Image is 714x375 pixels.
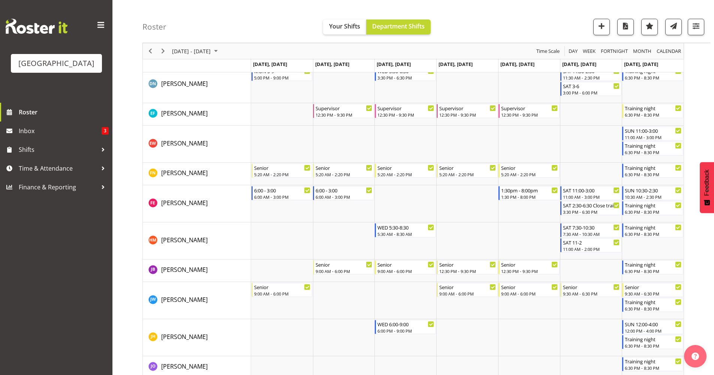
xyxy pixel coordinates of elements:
[600,46,629,56] span: Fortnight
[313,104,374,118] div: Earl Foran"s event - Supervisor Begin From Tuesday, September 9, 2025 at 12:30:00 PM GMT+12:00 En...
[372,22,425,30] span: Department Shifts
[563,75,620,81] div: 11:30 AM - 2:30 PM
[377,320,434,328] div: WED 6:00-9:00
[161,198,208,207] a: [PERSON_NAME]
[625,164,681,171] div: Training night
[501,283,558,291] div: Senior
[254,75,311,81] div: 5:00 PM - 9:00 PM
[501,164,558,171] div: Senior
[622,298,683,312] div: Jason Wong"s event - Training night Begin From Sunday, September 14, 2025 at 6:30:00 PM GMT+12:00...
[625,149,681,155] div: 6:30 PM - 8:30 PM
[375,260,436,274] div: Jack Bailey"s event - Senior Begin From Wednesday, September 10, 2025 at 9:00:00 AM GMT+12:00 End...
[161,265,208,274] span: [PERSON_NAME]
[254,171,311,177] div: 5:20 AM - 2:20 PM
[251,283,313,297] div: Jason Wong"s event - Senior Begin From Monday, September 8, 2025 at 9:00:00 AM GMT+12:00 Ends At ...
[536,46,560,56] span: Time Scale
[498,104,560,118] div: Earl Foran"s event - Supervisor Begin From Friday, September 12, 2025 at 12:30:00 PM GMT+12:00 En...
[622,163,683,178] div: Felix Nicholls"s event - Training night Begin From Sunday, September 14, 2025 at 6:30:00 PM GMT+1...
[567,46,579,56] button: Timeline Day
[622,126,683,141] div: Emily Wheeler"s event - SUN 11:00-3:00 Begin From Sunday, September 14, 2025 at 11:00:00 AM GMT+1...
[501,112,558,118] div: 12:30 PM - 9:30 PM
[560,67,621,81] div: Drew Nielsen"s event - SAT 11:30-2:30 Begin From Saturday, September 13, 2025 at 11:30:00 AM GMT+...
[563,223,620,231] div: SAT 7:30-10:30
[439,261,496,268] div: Senior
[143,103,251,126] td: Earl Foran resource
[625,209,681,215] div: 6:30 PM - 8:30 PM
[323,19,366,34] button: Your Shifts
[625,142,681,149] div: Training night
[142,22,166,31] h4: Roster
[625,320,681,328] div: SUN 12:00-4:00
[622,104,683,118] div: Earl Foran"s event - Training night Begin From Sunday, September 14, 2025 at 6:30:00 PM GMT+12:00...
[161,168,208,177] a: [PERSON_NAME]
[161,362,208,371] a: [PERSON_NAME]
[19,106,109,118] span: Roster
[439,112,496,118] div: 12:30 PM - 9:30 PM
[161,236,208,244] span: [PERSON_NAME]
[161,265,208,274] a: [PERSON_NAME]
[161,295,208,304] span: [PERSON_NAME]
[625,268,681,274] div: 6:30 PM - 8:30 PM
[692,352,699,360] img: help-xxl-2.png
[19,181,97,193] span: Finance & Reporting
[144,43,157,59] div: Previous
[439,283,496,291] div: Senior
[622,141,683,156] div: Emily Wheeler"s event - Training night Begin From Sunday, September 14, 2025 at 6:30:00 PM GMT+12...
[501,171,558,177] div: 5:20 AM - 2:20 PM
[254,291,311,297] div: 9:00 AM - 6:00 PM
[161,199,208,207] span: [PERSON_NAME]
[622,260,683,274] div: Jack Bailey"s event - Training night Begin From Sunday, September 14, 2025 at 6:30:00 PM GMT+12:0...
[625,171,681,177] div: 6:30 PM - 8:30 PM
[158,46,168,56] button: Next
[622,186,683,200] div: Finn Edwards"s event - SUN 10:30-2:30 Begin From Sunday, September 14, 2025 at 10:30:00 AM GMT+12...
[563,209,620,215] div: 3:30 PM - 6:30 PM
[437,260,498,274] div: Jack Bailey"s event - Senior Begin From Thursday, September 11, 2025 at 12:30:00 PM GMT+12:00 End...
[437,163,498,178] div: Felix Nicholls"s event - Senior Begin From Thursday, September 11, 2025 at 5:20:00 AM GMT+12:00 E...
[625,127,681,134] div: SUN 11:00-3:00
[375,163,436,178] div: Felix Nicholls"s event - Senior Begin From Wednesday, September 10, 2025 at 5:20:00 AM GMT+12:00 ...
[313,186,374,200] div: Finn Edwards"s event - 6:00 - 3:00 Begin From Tuesday, September 9, 2025 at 6:00:00 AM GMT+12:00 ...
[568,46,578,56] span: Day
[688,19,704,35] button: Filter Shifts
[377,112,434,118] div: 12:30 PM - 9:30 PM
[161,109,208,118] a: [PERSON_NAME]
[656,46,682,56] span: calendar
[501,104,558,112] div: Supervisor
[632,46,652,56] span: Month
[18,58,94,69] div: [GEOGRAPHIC_DATA]
[377,261,434,268] div: Senior
[437,104,498,118] div: Earl Foran"s event - Supervisor Begin From Thursday, September 11, 2025 at 12:30:00 PM GMT+12:00 ...
[161,139,208,148] a: [PERSON_NAME]
[625,201,681,209] div: Training night
[377,223,434,231] div: WED 5:30-8:30
[563,201,620,209] div: SAT 2:30-6:30 Close training
[102,127,109,135] span: 3
[375,223,436,237] div: Hamish McKenzie"s event - WED 5:30-8:30 Begin From Wednesday, September 10, 2025 at 5:30:00 AM GM...
[562,61,596,67] span: [DATE], [DATE]
[329,22,360,30] span: Your Shifts
[6,19,67,34] img: Rosterit website logo
[625,328,681,334] div: 12:00 PM - 4:00 PM
[254,283,311,291] div: Senior
[161,295,208,304] a: [PERSON_NAME]
[254,186,311,194] div: 6:00 - 3:00
[625,291,681,297] div: 9:30 AM - 6:30 PM
[625,261,681,268] div: Training night
[665,19,682,35] button: Send a list of all shifts for the selected filtered period to all rostered employees.
[622,201,683,215] div: Finn Edwards"s event - Training night Begin From Sunday, September 14, 2025 at 6:30:00 PM GMT+12:...
[157,43,169,59] div: Next
[622,320,683,334] div: Jayden Horsley"s event - SUN 12:00-4:00 Begin From Sunday, September 14, 2025 at 12:00:00 PM GMT+...
[560,238,621,252] div: Hamish McKenzie"s event - SAT 11-2 Begin From Saturday, September 13, 2025 at 11:00:00 AM GMT+12:...
[437,283,498,297] div: Jason Wong"s event - Senior Begin From Thursday, September 11, 2025 at 9:00:00 AM GMT+12:00 Ends ...
[625,357,681,365] div: Training night
[625,194,681,200] div: 10:30 AM - 2:30 PM
[171,46,221,56] button: September 08 - 14, 2025
[19,144,97,155] span: Shifts
[560,223,621,237] div: Hamish McKenzie"s event - SAT 7:30-10:30 Begin From Saturday, September 13, 2025 at 7:30:00 AM GM...
[161,79,208,88] a: [PERSON_NAME]
[143,66,251,103] td: Drew Nielsen resource
[625,283,681,291] div: Senior
[316,268,372,274] div: 9:00 AM - 6:00 PM
[625,75,681,81] div: 6:30 PM - 8:30 PM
